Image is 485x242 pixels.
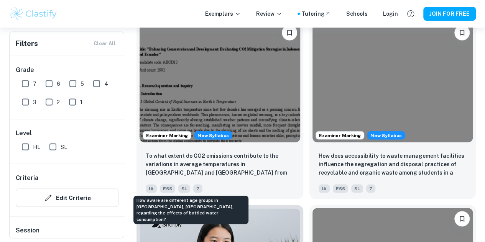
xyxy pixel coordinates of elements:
[104,79,108,88] span: 4
[16,188,118,207] button: Edit Criteria
[205,10,241,18] p: Exemplars
[146,151,294,177] p: To what extent do CO2 emissions contribute to the variations in average temperatures in Indonesia...
[143,132,191,139] span: Examiner Marking
[454,211,470,226] button: Please log in to bookmark exemplars
[178,184,190,193] span: SL
[346,10,368,18] a: Schools
[333,184,348,193] span: ESS
[9,6,58,21] img: Clastify logo
[140,22,300,142] img: ESS IA example thumbnail: To what extent do CO2 emissions contribu
[194,131,232,139] div: Starting from the May 2026 session, the ESS IA requirements have changed. We created this exempla...
[367,131,405,139] span: New Syllabus
[423,7,476,21] button: JOIN FOR FREE
[33,79,36,88] span: 7
[33,142,40,151] span: HL
[146,184,157,193] span: IA
[282,25,297,40] button: Please log in to bookmark exemplars
[256,10,282,18] p: Review
[16,38,38,49] h6: Filters
[194,131,232,139] span: New Syllabus
[57,79,60,88] span: 6
[312,22,473,142] img: ESS IA example thumbnail: How does accessibility to waste manageme
[16,128,118,137] h6: Level
[16,226,118,241] h6: Session
[81,79,84,88] span: 5
[61,142,67,151] span: SL
[367,131,405,139] div: Starting from the May 2026 session, the ESS IA requirements have changed. We created this exempla...
[366,184,375,193] span: 7
[454,25,470,40] button: Please log in to bookmark exemplars
[33,98,36,106] span: 3
[351,184,363,193] span: SL
[57,98,60,106] span: 2
[319,184,330,193] span: IA
[16,65,118,74] h6: Grade
[160,184,175,193] span: ESS
[193,184,202,193] span: 7
[16,173,38,182] h6: Criteria
[133,196,248,224] div: How aware are different age groups in [GEOGRAPHIC_DATA], [GEOGRAPHIC_DATA], regarding the effects...
[319,151,467,177] p: How does accessibility to waste management facilities influence the segregation and disposal prac...
[136,19,303,199] a: Examiner MarkingStarting from the May 2026 session, the ESS IA requirements have changed. We crea...
[301,10,331,18] a: Tutoring
[383,10,398,18] a: Login
[404,7,417,20] button: Help and Feedback
[316,132,364,139] span: Examiner Marking
[80,98,82,106] span: 1
[309,19,476,199] a: Examiner MarkingStarting from the May 2026 session, the ESS IA requirements have changed. We crea...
